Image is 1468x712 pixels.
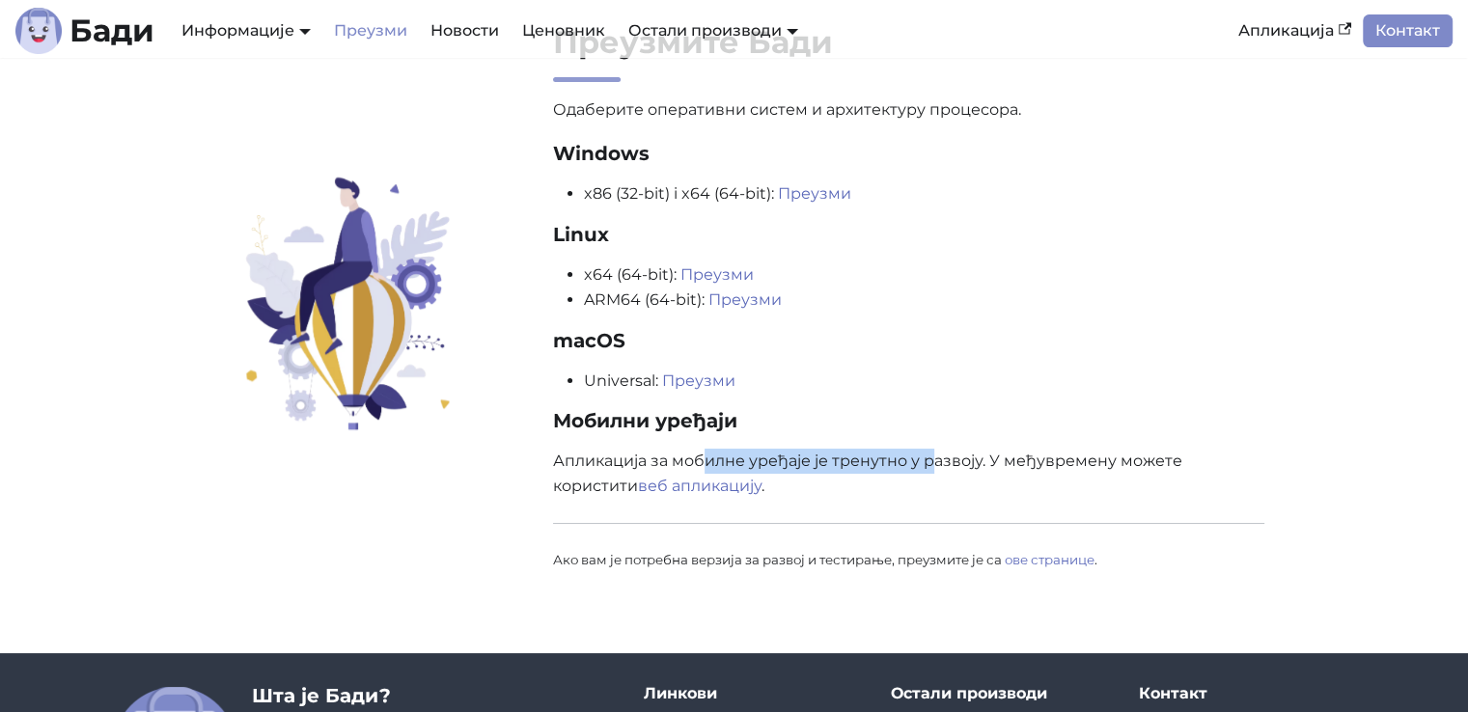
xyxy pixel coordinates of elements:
[638,477,762,495] a: веб апликацију
[662,371,735,390] a: Преузми
[553,409,1265,433] h3: Мобилни уређаји
[181,21,311,40] a: Информације
[553,329,1265,353] h3: macOS
[553,552,1097,567] small: Ако вам је потребна верзија за развој и тестирање, преузмите је са .
[1227,14,1363,47] a: Апликација
[15,8,62,54] img: Лого
[15,8,154,54] a: ЛогоБади
[199,175,494,432] img: Преузмите Бади
[891,684,1108,703] div: Остали производи
[553,97,1265,123] p: Одаберите оперативни систем и архитектуру процесора.
[644,684,861,703] div: Линкови
[322,14,419,47] a: Преузми
[553,142,1265,166] h3: Windows
[553,449,1265,500] p: Апликација за мобилне уређаје је тренутно у развоју. У међувремену можете користити .
[584,181,1265,206] li: x86 (32-bit) i x64 (64-bit):
[419,14,511,47] a: Новости
[69,15,154,46] b: Бади
[553,223,1265,247] h3: Linux
[628,21,798,40] a: Остали производи
[708,290,782,309] a: Преузми
[584,288,1265,313] li: ARM64 (64-bit):
[680,265,754,284] a: Преузми
[511,14,617,47] a: Ценовник
[1363,14,1453,47] a: Контакт
[1139,684,1356,703] div: Контакт
[584,369,1265,394] li: Universal:
[584,262,1265,288] li: x64 (64-bit):
[252,684,613,708] h3: Шта је Бади?
[778,184,851,203] a: Преузми
[1005,552,1094,567] a: ове странице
